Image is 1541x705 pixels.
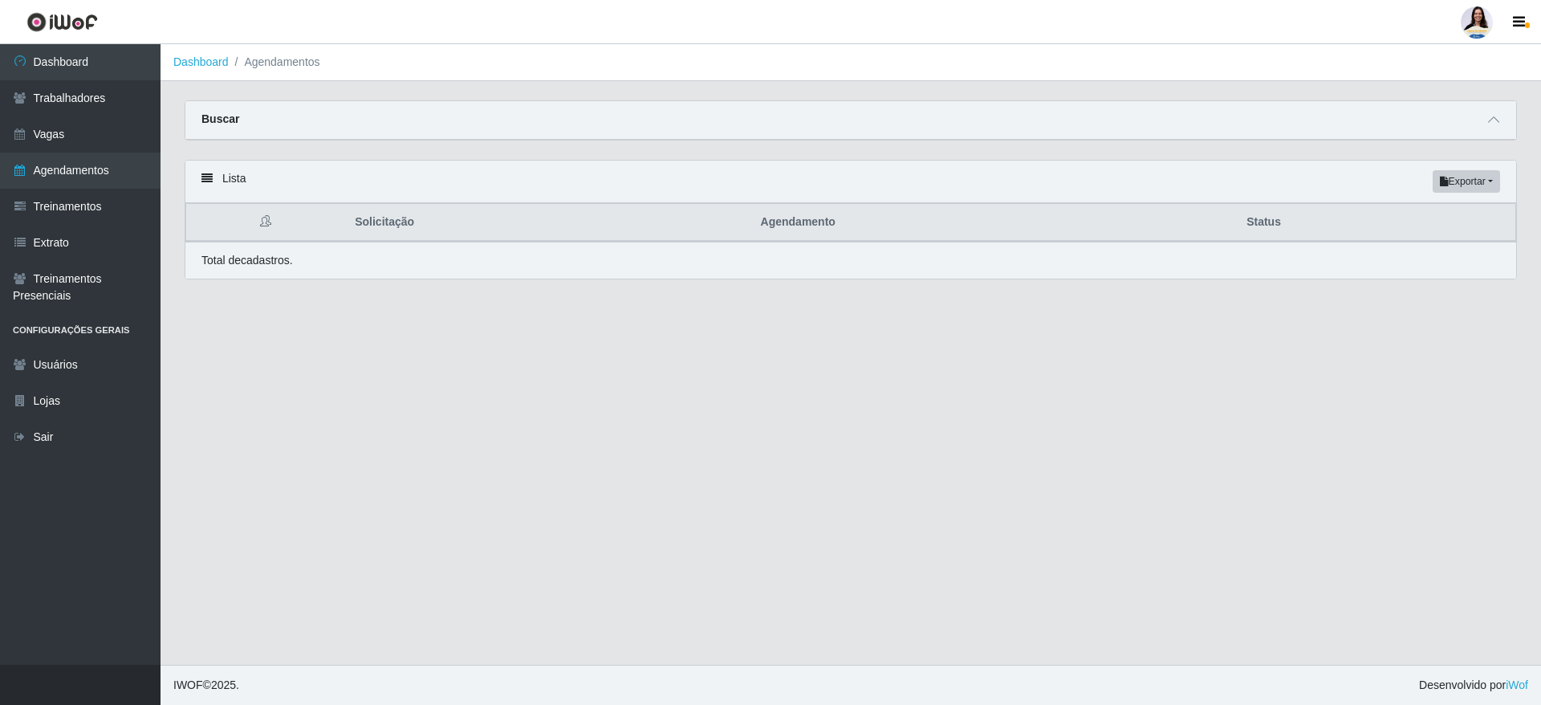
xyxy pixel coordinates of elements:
[26,12,98,32] img: CoreUI Logo
[1506,679,1528,691] a: iWof
[173,679,203,691] span: IWOF
[161,44,1541,81] nav: breadcrumb
[173,677,239,694] span: © 2025 .
[751,204,1238,242] th: Agendamento
[1237,204,1515,242] th: Status
[345,204,750,242] th: Solicitação
[1419,677,1528,694] span: Desenvolvido por
[229,54,320,71] li: Agendamentos
[1433,170,1500,193] button: Exportar
[201,112,239,125] strong: Buscar
[201,252,293,269] p: Total de cadastros.
[173,55,229,68] a: Dashboard
[185,161,1516,203] div: Lista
